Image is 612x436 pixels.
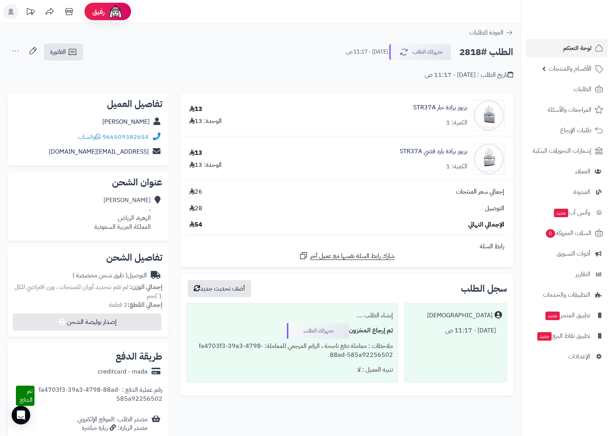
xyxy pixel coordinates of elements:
[183,242,510,251] div: رابط السلة
[568,351,590,362] span: الإعدادات
[109,300,162,310] small: 2 قطعة
[446,162,467,171] div: الكمية: 1
[563,43,591,54] span: لوحة التحكم
[468,220,504,229] span: الإجمالي النهائي
[13,313,161,330] button: إصدار بوليصة الشحن
[533,145,591,156] span: إشعارات التحويلات البنكية
[189,161,222,170] div: الوحدة: 13
[191,308,393,323] div: إنشاء الطلب ....
[526,183,607,201] a: المدونة
[413,103,467,112] a: بزبوز برادة حار STR37A
[425,71,513,80] div: تاريخ الطلب : [DATE] - 11:17 ص
[553,207,590,218] span: وآتس آب
[459,44,513,60] h2: الطلب #2818
[102,117,150,126] a: [PERSON_NAME]
[72,271,128,280] span: ( طرق شحن مخصصة )
[526,142,607,160] a: إشعارات التحويلات البنكية
[189,149,202,157] div: 13
[116,352,162,361] h2: طريقة الدفع
[526,327,607,345] a: تطبيق نقاط البيعجديد
[92,7,105,16] span: رفيق
[427,311,493,320] div: [DEMOGRAPHIC_DATA]
[526,306,607,325] a: تطبيق المتجرجديد
[485,204,504,213] span: التوصيل
[287,323,349,339] div: نجهزلك الطلب
[299,251,395,261] a: شارك رابط السلة نفسها مع عميل آخر
[14,178,162,187] h2: عنوان الشحن
[188,280,251,297] button: أضف تحديث جديد
[536,330,590,341] span: تطبيق نقاط البيع
[526,121,607,140] a: طلبات الإرجاع
[98,367,148,376] div: creditcard - mada
[573,187,590,197] span: المدونة
[346,48,388,56] small: [DATE] - 11:17 ص
[526,347,607,366] a: الإعدادات
[545,311,560,320] span: جديد
[20,386,33,405] span: تم الدفع
[108,4,123,19] img: ai-face.png
[94,196,151,231] div: [PERSON_NAME] ، الزهرة، الرياض المملكة العربية السعودية
[575,166,590,177] span: العملاء
[560,125,591,136] span: طلبات الإرجاع
[526,244,607,263] a: أدوات التسويق
[574,84,591,95] span: الطلبات
[526,285,607,304] a: التطبيقات والخدمات
[469,28,503,37] span: العودة للطلبات
[78,132,101,142] a: واتساب
[14,253,162,262] h2: تفاصيل الشحن
[474,100,504,131] img: 1668328593-11002115-90x90.jpg
[189,117,222,126] div: الوحدة: 13
[554,209,568,217] span: جديد
[102,132,149,142] a: 966509382654
[469,28,513,37] a: العودة للطلبات
[130,282,162,292] strong: إجمالي الوزن:
[349,326,393,335] b: تم إرجاع المخزون
[189,204,202,213] span: 28
[543,289,590,300] span: التطبيقات والخدمات
[559,21,605,37] img: logo-2.png
[72,271,147,280] div: التوصيل
[537,332,552,341] span: جديد
[78,415,148,433] div: مصدر الطلب :الموقع الإلكتروني
[548,104,591,115] span: المراجعات والأسئلة
[446,118,467,127] div: الكمية: 1
[545,228,591,239] span: السلات المتروكة
[409,323,502,338] div: [DATE] - 11:17 ص
[474,144,504,175] img: 1668359732-11002116-90x90.jpg
[12,406,30,424] div: Open Intercom Messenger
[576,269,590,280] span: التقارير
[526,203,607,222] a: وآتس آبجديد
[526,224,607,242] a: السلات المتروكة0
[189,187,202,196] span: 26
[389,44,451,60] button: نجهزلك الطلب
[189,105,202,114] div: 13
[400,147,467,156] a: بزبوز برادة بارد فضي STR37A
[545,310,590,321] span: تطبيق المتجر
[549,63,591,74] span: الأقسام والمنتجات
[14,282,162,301] span: لم تقم بتحديد أوزان للمنتجات ، وزن افتراضي للكل 1 كجم
[34,386,162,406] div: رقم عملية الدفع : fa4703f3-39a3-4798-88ad-585a92256502
[557,248,590,259] span: أدوات التسويق
[191,362,393,377] div: تنبيه العميل : لا
[526,162,607,181] a: العملاء
[50,47,66,57] span: الفاتورة
[526,100,607,119] a: المراجعات والأسئلة
[310,252,395,261] span: شارك رابط السلة نفسها مع عميل آخر
[526,265,607,284] a: التقارير
[21,4,40,21] a: تحديثات المنصة
[49,147,149,156] a: [EMAIL_ADDRESS][DOMAIN_NAME]
[526,80,607,99] a: الطلبات
[191,339,393,363] div: ملاحظات : معاملة دفع ناجحة ، الرقم المرجعي للمعاملة: fa4703f3-39a3-4798-88ad-585a92256502
[14,99,162,109] h2: تفاصيل العميل
[546,229,555,238] span: 0
[44,43,83,61] a: الفاتورة
[189,220,202,229] span: 54
[128,300,162,310] strong: إجمالي القطع:
[526,39,607,57] a: لوحة التحكم
[461,284,507,293] h3: سجل الطلب
[78,424,148,433] div: مصدر الزيارة: زيارة مباشرة
[456,187,504,196] span: إجمالي سعر المنتجات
